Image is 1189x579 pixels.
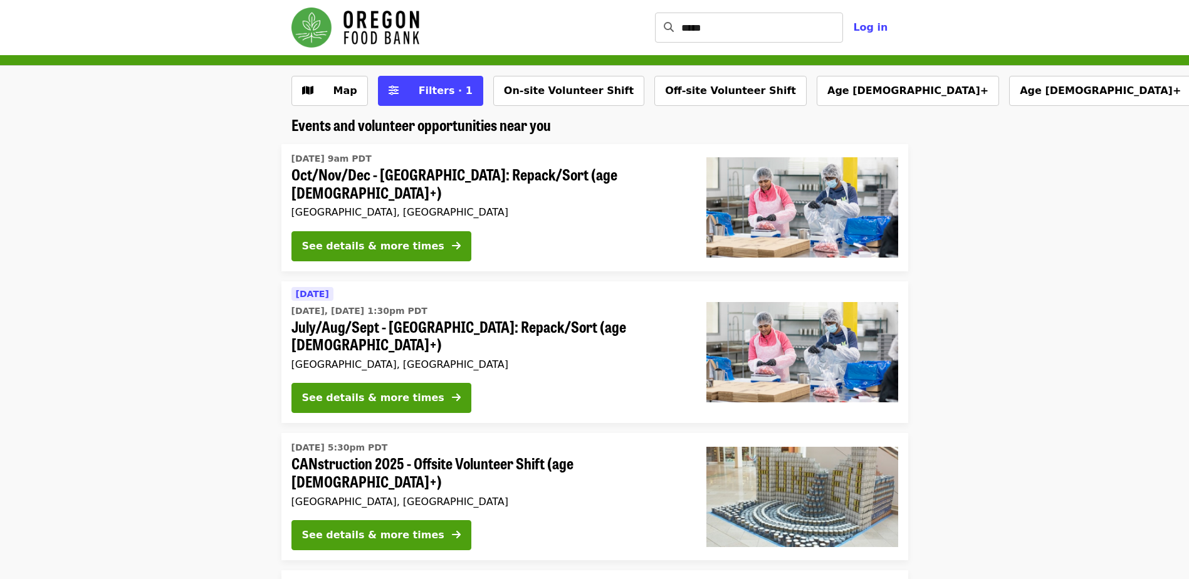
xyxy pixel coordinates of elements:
i: sliders-h icon [389,85,399,96]
button: Log in [843,15,898,40]
i: search icon [664,21,674,33]
span: July/Aug/Sept - [GEOGRAPHIC_DATA]: Repack/Sort (age [DEMOGRAPHIC_DATA]+) [291,318,686,354]
button: Age [DEMOGRAPHIC_DATA]+ [817,76,999,106]
img: July/Aug/Sept - Beaverton: Repack/Sort (age 10+) organized by Oregon Food Bank [706,302,898,402]
span: [DATE] [296,289,329,299]
button: Off-site Volunteer Shift [654,76,807,106]
i: arrow-right icon [452,529,461,541]
div: See details & more times [302,528,444,543]
a: See details for "Oct/Nov/Dec - Beaverton: Repack/Sort (age 10+)" [281,144,908,271]
div: See details & more times [302,239,444,254]
span: Filters · 1 [419,85,473,96]
button: On-site Volunteer Shift [493,76,644,106]
a: See details for "CANstruction 2025 - Offsite Volunteer Shift (age 16+)" [281,433,908,560]
time: [DATE], [DATE] 1:30pm PDT [291,305,427,318]
button: Filters (1 selected) [378,76,483,106]
span: Oct/Nov/Dec - [GEOGRAPHIC_DATA]: Repack/Sort (age [DEMOGRAPHIC_DATA]+) [291,165,686,202]
span: CANstruction 2025 - Offsite Volunteer Shift (age [DEMOGRAPHIC_DATA]+) [291,454,686,491]
span: Events and volunteer opportunities near you [291,113,551,135]
span: Log in [853,21,888,33]
span: Map [333,85,357,96]
button: Show map view [291,76,368,106]
input: Search [681,13,843,43]
button: See details & more times [291,231,471,261]
button: See details & more times [291,520,471,550]
i: arrow-right icon [452,392,461,404]
time: [DATE] 9am PDT [291,152,372,165]
i: arrow-right icon [452,240,461,252]
img: Oct/Nov/Dec - Beaverton: Repack/Sort (age 10+) organized by Oregon Food Bank [706,157,898,258]
div: See details & more times [302,390,444,405]
div: [GEOGRAPHIC_DATA], [GEOGRAPHIC_DATA] [291,206,686,218]
div: [GEOGRAPHIC_DATA], [GEOGRAPHIC_DATA] [291,358,686,370]
time: [DATE] 5:30pm PDT [291,441,388,454]
img: Oregon Food Bank - Home [291,8,419,48]
div: [GEOGRAPHIC_DATA], [GEOGRAPHIC_DATA] [291,496,686,508]
a: See details for "July/Aug/Sept - Beaverton: Repack/Sort (age 10+)" [281,281,908,424]
i: map icon [302,85,313,96]
button: See details & more times [291,383,471,413]
img: CANstruction 2025 - Offsite Volunteer Shift (age 16+) organized by Oregon Food Bank [706,447,898,547]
